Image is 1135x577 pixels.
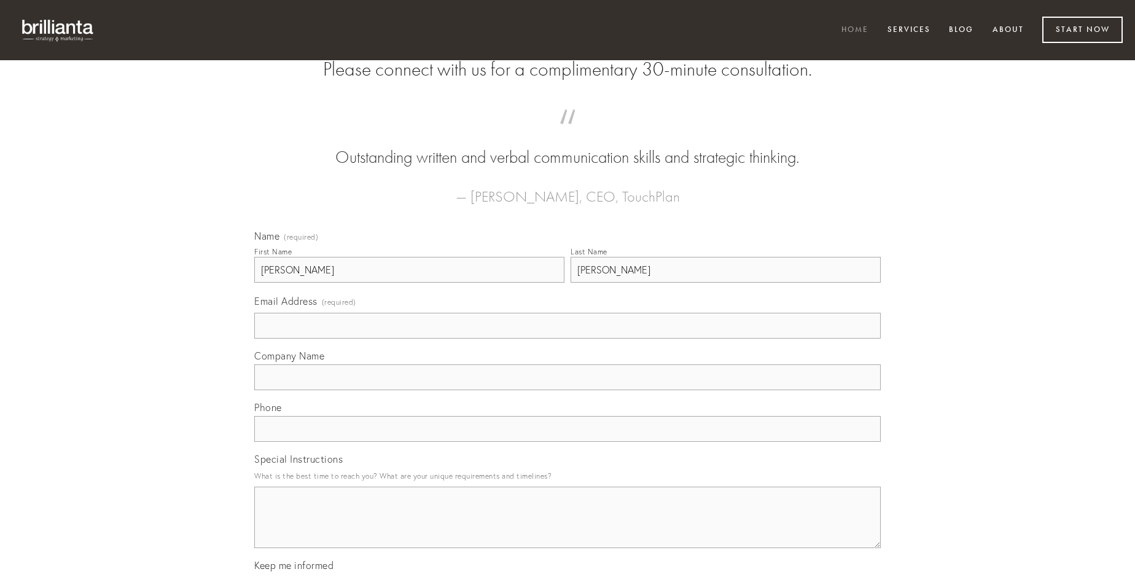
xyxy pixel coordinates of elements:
[254,247,292,256] div: First Name
[880,20,938,41] a: Services
[274,170,861,209] figcaption: — [PERSON_NAME], CEO, TouchPlan
[254,58,881,81] h2: Please connect with us for a complimentary 30-minute consultation.
[254,295,318,307] span: Email Address
[322,294,356,310] span: (required)
[284,234,318,241] span: (required)
[274,122,861,170] blockquote: Outstanding written and verbal communication skills and strategic thinking.
[254,230,279,242] span: Name
[1042,17,1123,43] a: Start Now
[274,122,861,146] span: “
[833,20,876,41] a: Home
[254,401,282,414] span: Phone
[571,247,607,256] div: Last Name
[254,350,324,362] span: Company Name
[12,12,104,48] img: brillianta - research, strategy, marketing
[985,20,1032,41] a: About
[254,453,343,465] span: Special Instructions
[254,468,881,484] p: What is the best time to reach you? What are your unique requirements and timelines?
[941,20,981,41] a: Blog
[254,559,333,571] span: Keep me informed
